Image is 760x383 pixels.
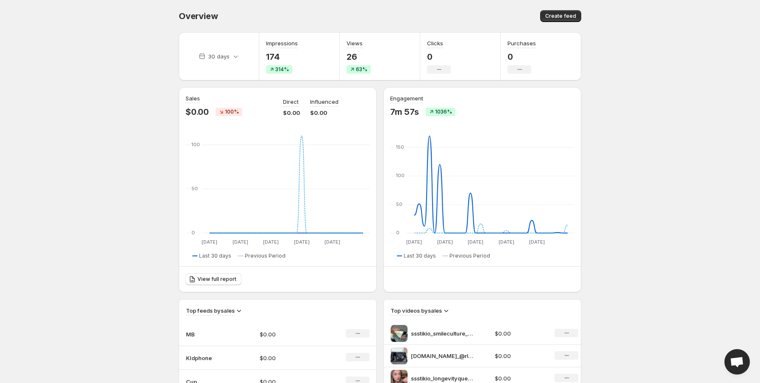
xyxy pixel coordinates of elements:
[404,253,436,259] span: Last 30 days
[468,239,483,245] text: [DATE]
[396,172,405,178] text: 100
[508,52,536,62] p: 0
[396,201,402,207] text: 50
[310,108,338,117] p: $0.00
[495,329,545,338] p: $0.00
[233,239,248,245] text: [DATE]
[199,253,231,259] span: Last 30 days
[245,253,286,259] span: Previous Period
[294,239,310,245] text: [DATE]
[435,108,452,115] span: 1036%
[186,306,235,315] h3: Top feeds by sales
[283,97,299,106] p: Direct
[724,349,750,375] a: Open chat
[437,239,453,245] text: [DATE]
[266,39,298,47] h3: Impressions
[508,39,536,47] h3: Purchases
[197,276,236,283] span: View full report
[529,239,545,245] text: [DATE]
[390,107,419,117] p: 7m 57s
[260,330,320,339] p: $0.00
[347,39,363,47] h3: Views
[406,239,422,245] text: [DATE]
[427,39,443,47] h3: Clicks
[202,239,217,245] text: [DATE]
[495,352,545,360] p: $0.00
[545,13,576,19] span: Create feed
[186,330,228,339] p: MB
[411,329,474,338] p: ssstikio_smileculture_dental_1752501910051
[208,52,230,61] p: 30 days
[325,239,340,245] text: [DATE]
[396,230,399,236] text: 0
[411,374,474,383] p: ssstikio_longevityqueen__1753192361436
[186,354,228,362] p: KIdphone
[411,352,474,360] p: [DOMAIN_NAME]_@rlnukshop_fyp007_1748110523400
[283,108,300,117] p: $0.00
[260,354,320,362] p: $0.00
[391,306,442,315] h3: Top videos by sales
[186,107,209,117] p: $0.00
[540,10,581,22] button: Create feed
[186,273,241,285] a: View full report
[391,347,408,364] img: ssstik.io_@rlnukshop_fyp007_1748110523400
[396,144,404,150] text: 150
[186,94,200,103] h3: Sales
[310,97,338,106] p: Influenced
[449,253,490,259] span: Previous Period
[191,186,198,191] text: 50
[191,142,200,147] text: 100
[499,239,514,245] text: [DATE]
[191,230,195,236] text: 0
[356,66,367,73] span: 63%
[266,52,298,62] p: 174
[263,239,279,245] text: [DATE]
[427,52,451,62] p: 0
[390,94,423,103] h3: Engagement
[275,66,289,73] span: 314%
[495,374,545,383] p: $0.00
[391,325,408,342] img: ssstikio_smileculture_dental_1752501910051
[225,108,239,115] span: 100%
[179,11,218,21] span: Overview
[347,52,371,62] p: 26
